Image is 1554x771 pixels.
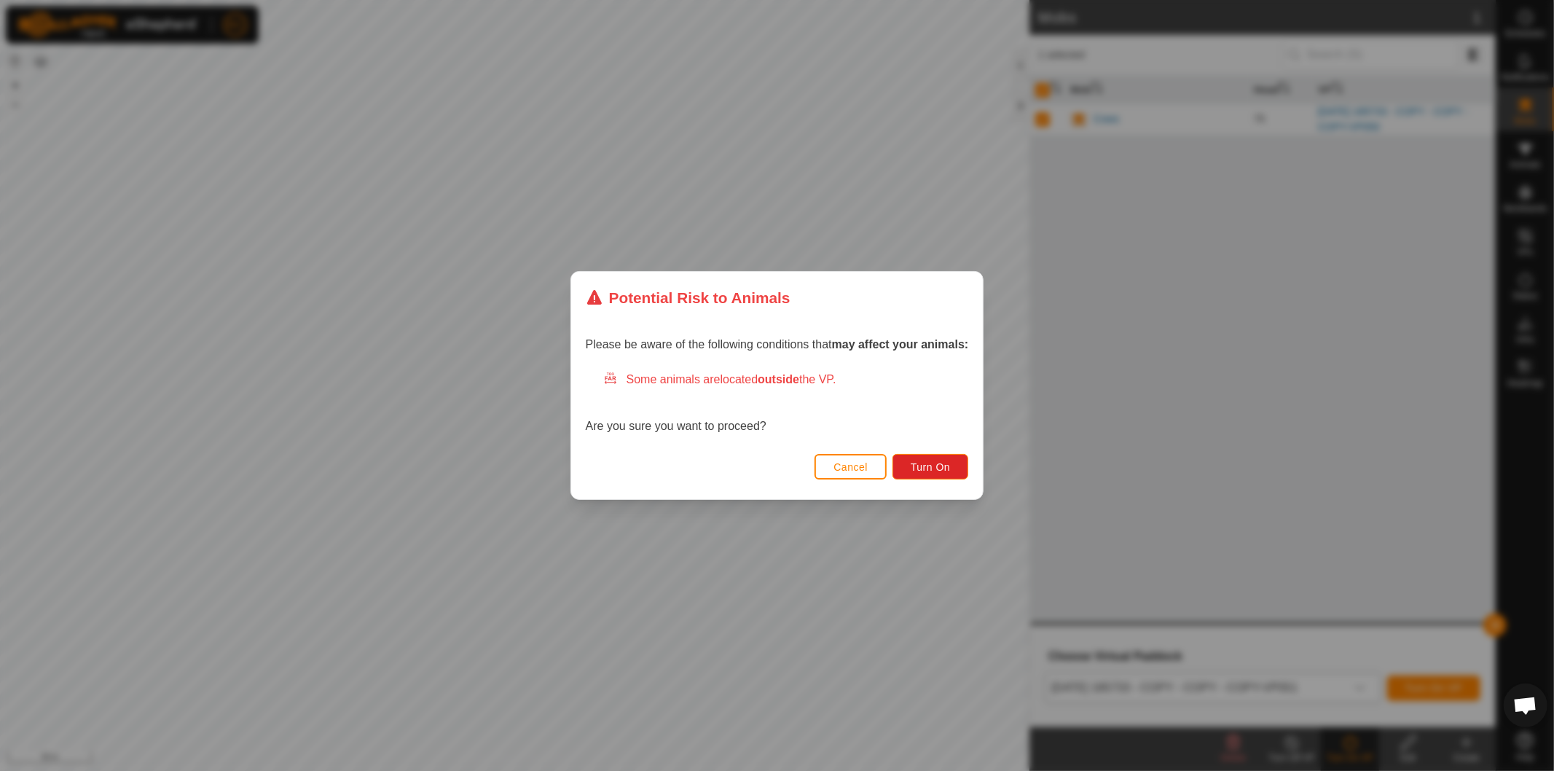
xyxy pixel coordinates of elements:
div: Are you sure you want to proceed? [586,371,969,435]
div: Potential Risk to Animals [586,286,790,309]
span: Please be aware of the following conditions that [586,338,969,351]
div: Some animals are [603,371,969,388]
span: Turn On [911,461,950,473]
span: located the VP. [721,373,836,385]
strong: outside [758,373,799,385]
button: Turn On [892,454,968,480]
span: Cancel [833,461,868,473]
strong: may affect your animals: [832,338,969,351]
div: Open chat [1504,684,1547,727]
button: Cancel [815,454,887,480]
